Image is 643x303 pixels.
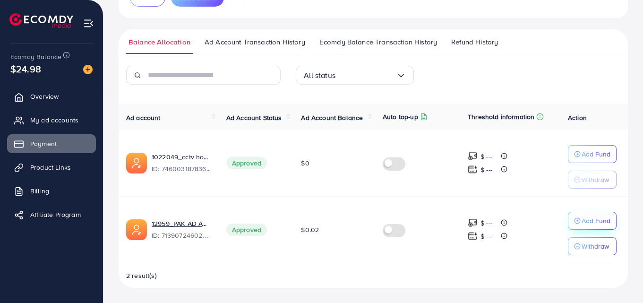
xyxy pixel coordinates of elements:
[152,164,211,173] span: ID: 7460031878360481809
[226,224,267,236] span: Approved
[83,65,93,74] img: image
[451,37,498,47] span: Refund History
[10,52,61,61] span: Ecomdy Balance
[468,151,478,161] img: top-up amount
[480,164,492,175] p: $ ---
[335,68,396,83] input: Search for option
[30,139,57,148] span: Payment
[152,152,211,162] a: 1022049_cctv home_1736924029854
[152,152,211,174] div: <span class='underline'>1022049_cctv home_1736924029854</span></br>7460031878360481809
[568,212,617,230] button: Add Fund
[480,217,492,229] p: $ ---
[7,134,96,153] a: Payment
[480,151,492,162] p: $ ---
[30,163,71,172] span: Product Links
[568,145,617,163] button: Add Fund
[319,37,437,47] span: Ecomdy Balance Transaction History
[7,182,96,200] a: Billing
[30,186,49,196] span: Billing
[152,219,211,241] div: <span class='underline'>12959_PAK AD ACCOUNT_1662273838044</span></br>7139072460292390914
[9,13,73,28] img: logo
[30,210,81,219] span: Affiliate Program
[301,113,363,122] span: Ad Account Balance
[152,231,211,240] span: ID: 7139072460292390914
[568,171,617,189] button: Withdraw
[480,231,492,242] p: $ ---
[226,113,282,122] span: Ad Account Status
[582,148,610,160] p: Add Fund
[582,174,609,185] p: Withdraw
[468,231,478,241] img: top-up amount
[582,241,609,252] p: Withdraw
[30,92,59,101] span: Overview
[7,205,96,224] a: Affiliate Program
[582,215,610,226] p: Add Fund
[30,115,78,125] span: My ad accounts
[301,225,319,234] span: $0.02
[83,18,94,29] img: menu
[152,219,211,228] a: 12959_PAK AD ACCOUNT_1662273838044
[7,111,96,130] a: My ad accounts
[296,66,414,85] div: Search for option
[129,37,190,47] span: Balance Allocation
[126,271,157,280] span: 2 result(s)
[7,158,96,177] a: Product Links
[468,218,478,228] img: top-up amount
[10,62,41,76] span: $24.98
[7,87,96,106] a: Overview
[126,153,147,173] img: ic-ads-acc.e4c84228.svg
[568,113,587,122] span: Action
[468,164,478,174] img: top-up amount
[301,158,309,168] span: $0
[468,111,534,122] p: Threshold information
[304,68,335,83] span: All status
[226,157,267,169] span: Approved
[603,260,636,296] iframe: Chat
[126,219,147,240] img: ic-ads-acc.e4c84228.svg
[205,37,305,47] span: Ad Account Transaction History
[568,237,617,255] button: Withdraw
[383,111,418,122] p: Auto top-up
[126,113,161,122] span: Ad account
